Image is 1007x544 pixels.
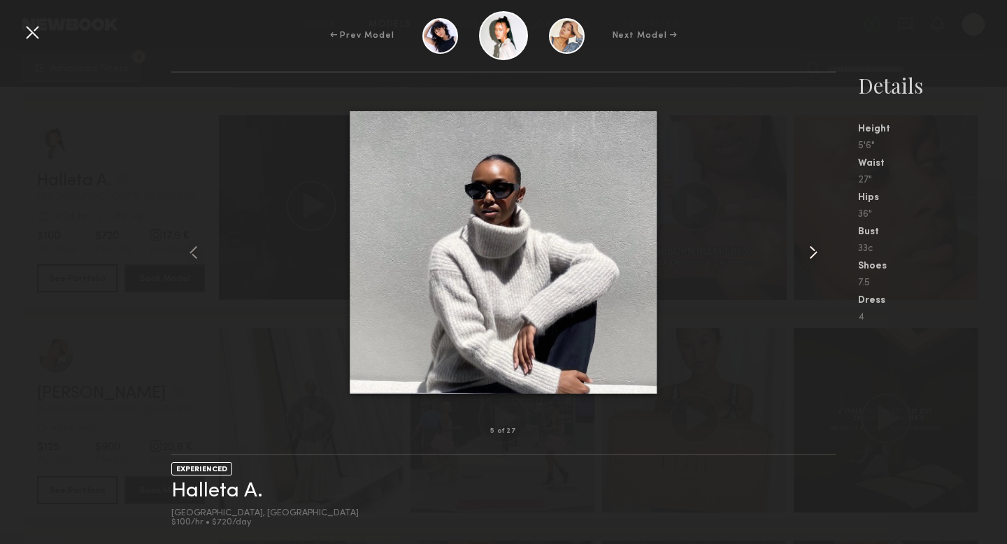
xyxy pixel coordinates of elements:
[858,176,1007,185] div: 27"
[613,29,678,42] div: Next Model →
[858,210,1007,220] div: 36"
[858,227,1007,237] div: Bust
[858,278,1007,288] div: 7.5
[171,462,232,475] div: EXPERIENCED
[858,124,1007,134] div: Height
[858,262,1007,271] div: Shoes
[330,29,394,42] div: ← Prev Model
[171,509,359,518] div: [GEOGRAPHIC_DATA], [GEOGRAPHIC_DATA]
[858,296,1007,306] div: Dress
[858,313,1007,322] div: 4
[171,480,263,502] a: Halleta A.
[858,159,1007,169] div: Waist
[858,71,1007,99] div: Details
[490,428,517,435] div: 5 of 27
[858,193,1007,203] div: Hips
[858,141,1007,151] div: 5'6"
[858,244,1007,254] div: 33c
[171,518,359,527] div: $100/hr • $720/day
